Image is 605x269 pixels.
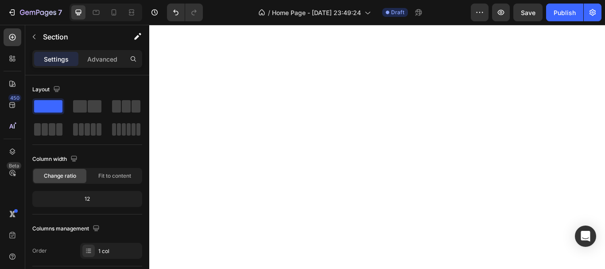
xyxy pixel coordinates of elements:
[32,84,62,96] div: Layout
[4,4,66,21] button: 7
[167,4,203,21] div: Undo/Redo
[268,8,270,17] span: /
[7,162,21,169] div: Beta
[554,8,576,17] div: Publish
[391,8,404,16] span: Draft
[32,247,47,255] div: Order
[98,247,140,255] div: 1 col
[575,226,596,247] div: Open Intercom Messenger
[34,193,140,205] div: 12
[43,31,116,42] p: Section
[149,25,605,269] iframe: Design area
[58,7,62,18] p: 7
[98,172,131,180] span: Fit to content
[546,4,583,21] button: Publish
[513,4,543,21] button: Save
[87,55,117,64] p: Advanced
[44,172,76,180] span: Change ratio
[44,55,69,64] p: Settings
[32,223,101,235] div: Columns management
[32,153,79,165] div: Column width
[8,94,21,101] div: 450
[521,9,535,16] span: Save
[272,8,361,17] span: Home Page - [DATE] 23:49:24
